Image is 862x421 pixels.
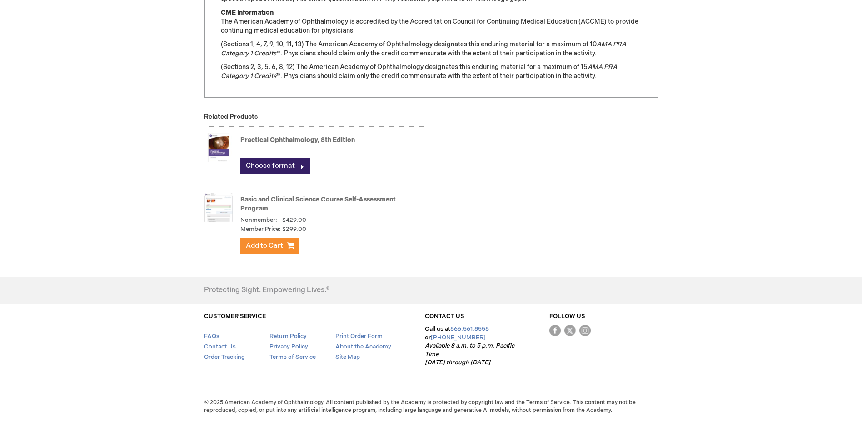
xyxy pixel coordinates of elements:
img: Basic and Clinical Science Course Self-Assessment Program [204,189,233,225]
img: Facebook [549,325,561,336]
a: About the Academy [335,343,391,350]
a: [PHONE_NUMBER] [431,334,486,341]
a: CUSTOMER SERVICE [204,313,266,320]
a: Basic and Clinical Science Course Self-Assessment Program [240,196,396,212]
button: Add to Cart [240,238,299,254]
em: Available 8 a.m. to 5 p.m. Pacific Time [DATE] through [DATE] [425,342,514,366]
p: The American Academy of Ophthalmology is accredited by the Accreditation Council for Continuing M... [221,8,642,35]
img: Twitter [564,325,576,336]
p: (Sections 1, 4, 7, 9, 10, 11, 13) The American Academy of Ophthalmology designates this enduring ... [221,40,642,58]
a: FOLLOW US [549,313,585,320]
a: FAQs [204,333,219,340]
strong: Member Price: [240,225,281,234]
span: $429.00 [282,216,306,224]
a: Order Tracking [204,353,245,361]
a: Print Order Form [335,333,383,340]
span: $299.00 [282,225,306,234]
strong: Related Products [204,113,258,121]
a: Choose format [240,158,310,174]
a: Site Map [335,353,360,361]
a: Privacy Policy [269,343,308,350]
p: Call us at or [425,325,517,367]
strong: CME Information [221,9,274,16]
a: CONTACT US [425,313,464,320]
p: (Sections 2, 3, 5, 6, 8, 12) The American Academy of Ophthalmology designates this enduring mater... [221,63,642,81]
a: Contact Us [204,343,236,350]
a: 866.561.8558 [450,325,489,333]
a: Terms of Service [269,353,316,361]
h4: Protecting Sight. Empowering Lives.® [204,286,329,294]
strong: Nonmember: [240,216,277,225]
span: © 2025 American Academy of Ophthalmology. All content published by the Academy is protected by co... [197,399,665,414]
img: Practical Ophthalmology, 8th Edition [204,130,233,166]
span: Add to Cart [246,241,283,250]
a: Practical Ophthalmology, 8th Edition [240,136,355,144]
img: instagram [579,325,591,336]
a: Return Policy [269,333,307,340]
